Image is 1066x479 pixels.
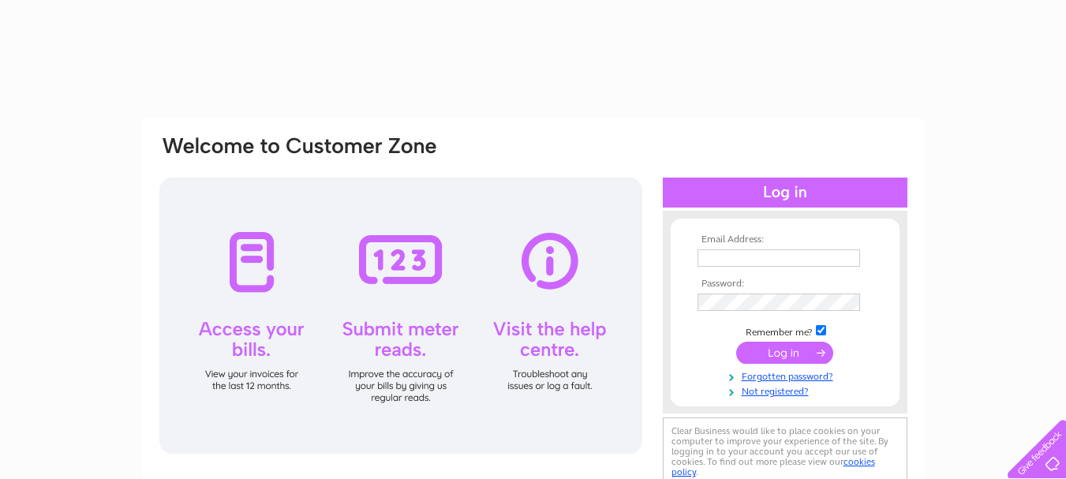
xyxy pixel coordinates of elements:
[694,323,877,339] td: Remember me?
[698,368,877,383] a: Forgotten password?
[698,383,877,398] a: Not registered?
[694,234,877,245] th: Email Address:
[671,456,875,477] a: cookies policy
[694,279,877,290] th: Password:
[736,342,833,364] input: Submit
